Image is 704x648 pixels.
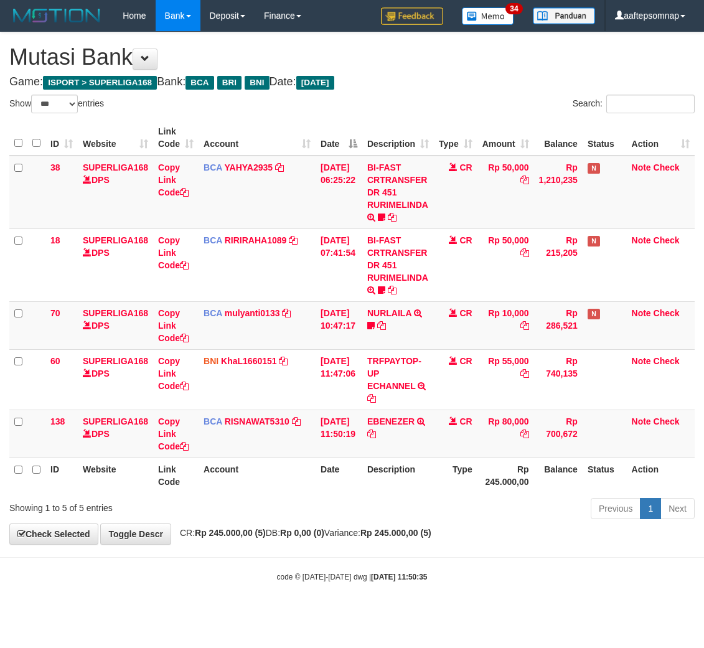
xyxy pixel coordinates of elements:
[477,349,534,410] td: Rp 55,000
[534,410,583,458] td: Rp 700,672
[459,308,472,318] span: CR
[477,228,534,301] td: Rp 50,000
[225,235,287,245] a: RIRIRAHA1089
[360,528,431,538] strong: Rp 245.000,00 (5)
[367,393,376,403] a: Copy TRFPAYTOP-UP ECHANNEL to clipboard
[9,6,104,25] img: MOTION_logo.png
[316,349,362,410] td: [DATE] 11:47:06
[588,309,600,319] span: Has Note
[153,458,199,493] th: Link Code
[632,416,651,426] a: Note
[459,162,472,172] span: CR
[520,248,529,258] a: Copy Rp 50,000 to clipboard
[316,301,362,349] td: [DATE] 10:47:17
[462,7,514,25] img: Button%20Memo.svg
[279,356,288,366] a: Copy KhaL1660151 to clipboard
[78,156,153,229] td: DPS
[50,235,60,245] span: 18
[225,308,280,318] a: mulyanti0133
[83,235,148,245] a: SUPERLIGA168
[204,356,218,366] span: BNI
[459,416,472,426] span: CR
[477,458,534,493] th: Rp 245.000,00
[632,308,651,318] a: Note
[100,524,171,545] a: Toggle Descr
[78,301,153,349] td: DPS
[477,410,534,458] td: Rp 80,000
[199,120,316,156] th: Account: activate to sort column ascending
[520,369,529,378] a: Copy Rp 55,000 to clipboard
[367,429,376,439] a: Copy EBENEZER to clipboard
[362,156,434,229] td: BI-FAST CRTRANSFER DR 451 RURIMELINDA
[388,212,397,222] a: Copy BI-FAST CRTRANSFER DR 451 RURIMELINDA to clipboard
[583,120,627,156] th: Status
[371,573,427,581] strong: [DATE] 11:50:35
[282,308,291,318] a: Copy mulyanti0133 to clipboard
[606,95,695,113] input: Search:
[78,410,153,458] td: DPS
[316,458,362,493] th: Date
[654,356,680,366] a: Check
[9,497,284,514] div: Showing 1 to 5 of 5 entries
[43,76,157,90] span: ISPORT > SUPERLIGA168
[50,162,60,172] span: 38
[367,356,421,391] a: TRFPAYTOP-UP ECHANNEL
[217,76,242,90] span: BRI
[434,458,477,493] th: Type
[588,236,600,247] span: Has Note
[9,45,695,70] h1: Mutasi Bank
[654,235,680,245] a: Check
[632,162,651,172] a: Note
[533,7,595,24] img: panduan.png
[316,228,362,301] td: [DATE] 07:41:54
[588,163,600,174] span: Has Note
[158,308,189,343] a: Copy Link Code
[362,228,434,301] td: BI-FAST CRTRANSFER DR 451 RURIMELINDA
[185,76,214,90] span: BCA
[83,162,148,172] a: SUPERLIGA168
[534,228,583,301] td: Rp 215,205
[362,120,434,156] th: Description: activate to sort column ascending
[289,235,298,245] a: Copy RIRIRAHA1089 to clipboard
[627,120,695,156] th: Action: activate to sort column ascending
[627,458,695,493] th: Action
[9,524,98,545] a: Check Selected
[573,95,695,113] label: Search:
[654,162,680,172] a: Check
[83,308,148,318] a: SUPERLIGA168
[275,162,284,172] a: Copy YAHYA2935 to clipboard
[591,498,641,519] a: Previous
[316,410,362,458] td: [DATE] 11:50:19
[367,416,415,426] a: EBENEZER
[204,416,222,426] span: BCA
[78,458,153,493] th: Website
[45,458,78,493] th: ID
[50,416,65,426] span: 138
[204,162,222,172] span: BCA
[45,120,78,156] th: ID: activate to sort column ascending
[654,416,680,426] a: Check
[78,349,153,410] td: DPS
[158,235,189,270] a: Copy Link Code
[477,120,534,156] th: Amount: activate to sort column ascending
[174,528,431,538] span: CR: DB: Variance:
[654,308,680,318] a: Check
[83,356,148,366] a: SUPERLIGA168
[534,301,583,349] td: Rp 286,521
[204,308,222,318] span: BCA
[78,120,153,156] th: Website: activate to sort column ascending
[520,429,529,439] a: Copy Rp 80,000 to clipboard
[477,156,534,229] td: Rp 50,000
[199,458,316,493] th: Account
[292,416,301,426] a: Copy RISNAWAT5310 to clipboard
[534,120,583,156] th: Balance
[277,573,428,581] small: code © [DATE]-[DATE] dwg |
[388,285,397,295] a: Copy BI-FAST CRTRANSFER DR 451 RURIMELINDA to clipboard
[459,356,472,366] span: CR
[640,498,661,519] a: 1
[520,175,529,185] a: Copy Rp 50,000 to clipboard
[632,356,651,366] a: Note
[280,528,324,538] strong: Rp 0,00 (0)
[158,162,189,197] a: Copy Link Code
[245,76,269,90] span: BNI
